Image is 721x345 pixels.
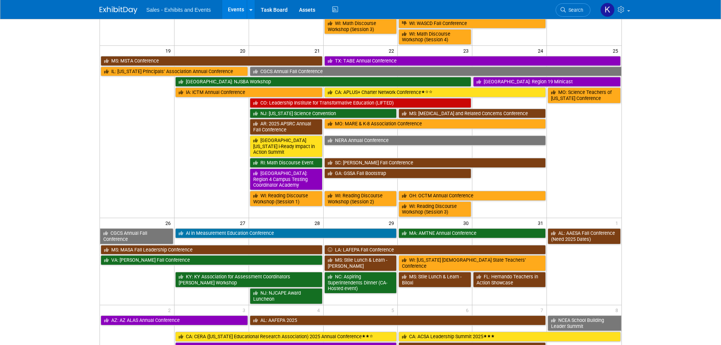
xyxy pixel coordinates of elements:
[101,67,248,76] a: IL: [US_STATE] Principals’ Association Annual Conference
[462,218,472,228] span: 30
[399,332,620,342] a: CA: ACSA Leadership Summit 2025
[314,46,323,55] span: 21
[600,3,615,17] img: Kara Haven
[388,46,397,55] span: 22
[548,87,620,103] a: MO: Science Teachers of [US_STATE] Conference
[239,218,249,228] span: 27
[612,46,621,55] span: 25
[101,56,322,66] a: MS: MSTA Conference
[250,98,472,108] a: CO: Leadership Institute for Transformative Education (LIFTED)
[399,191,546,201] a: OH: OCTM Annual Conference
[399,272,471,287] a: MS: Stile Lunch & Learn - Biloxi
[175,87,322,97] a: IA: ICTM Annual Conference
[250,119,322,134] a: AR: 2025 APSRC Annual Fall Conference
[101,245,322,255] a: MS: MASA Fall Leadership Conference
[615,305,621,315] span: 8
[242,305,249,315] span: 3
[324,272,397,293] a: NC: Aspiring Superintendents Dinner (CA-Hosted event)
[324,19,397,34] a: WI: Math Discourse Workshop (Session 3)
[399,19,546,28] a: WI: WASCD Fall Conference
[462,46,472,55] span: 23
[316,305,323,315] span: 4
[324,255,397,271] a: MS: Stile Lunch & Learn - [PERSON_NAME]
[165,218,174,228] span: 26
[175,272,322,287] a: KY: KY Association for Assessment Coordinators [PERSON_NAME] Workshop
[101,315,248,325] a: AZ: AZ ALAS Annual Conference
[250,109,397,119] a: NJ: [US_STATE] Science Convention
[566,7,583,13] span: Search
[399,255,546,271] a: WI: [US_STATE] [DEMOGRAPHIC_DATA] State Teachers’ Conference
[537,218,547,228] span: 31
[615,218,621,228] span: 1
[548,315,621,331] a: NCEA School Building Leader Summit
[250,191,322,206] a: WI: Reading Discourse Workshop (Session 1)
[324,136,546,145] a: NERA Annual Conference
[175,228,397,238] a: AI in Measurement Education Conference
[250,67,621,76] a: CGCS Annual Fall Conference
[100,228,173,244] a: CGCS Annual Fall Conference
[101,255,322,265] a: VA: [PERSON_NAME] Fall Conference
[146,7,211,13] span: Sales - Exhibits and Events
[548,228,620,244] a: AL: AAESA Fall Conference (Need 2025 Dates)
[399,29,471,45] a: WI: Math Discourse Workshop (Session 4)
[399,109,546,119] a: MS: [MEDICAL_DATA] and Related Concerns Conference
[100,6,137,14] img: ExhibitDay
[175,332,397,342] a: CA: CERA ([US_STATE] Educational Research Association) 2025 Annual Conference
[473,272,546,287] a: FL: Hernando Teachers in Action Showcase
[239,46,249,55] span: 20
[165,46,174,55] span: 19
[175,77,471,87] a: [GEOGRAPHIC_DATA]: NJSBA Workshop
[540,305,547,315] span: 7
[399,228,546,238] a: MA: AMTNE Annual Conference
[388,218,397,228] span: 29
[324,87,546,97] a: CA: APLUS+ Charter Network Conference
[250,169,322,190] a: [GEOGRAPHIC_DATA]: Region 4 Campus Testing Coordinator Academy
[250,288,322,304] a: NJ: NJCAPE Award Luncheon
[250,158,322,168] a: RI: Math Discourse Event
[324,158,546,168] a: SC: [PERSON_NAME] Fall Conference
[556,3,590,17] a: Search
[324,169,472,178] a: GA: GSSA Fall Bootstrap
[250,136,322,157] a: [GEOGRAPHIC_DATA][US_STATE] i-Ready Impact in Action Summit
[391,305,397,315] span: 5
[250,315,546,325] a: AL: AAFEPA 2025
[167,305,174,315] span: 2
[399,201,471,217] a: WI: Reading Discourse Workshop (Session 3)
[465,305,472,315] span: 6
[314,218,323,228] span: 28
[324,245,546,255] a: LA: LAFEPA Fall Conference
[324,191,397,206] a: WI: Reading Discourse Workshop (Session 2)
[324,56,621,66] a: TX: TABE Annual Conference
[473,77,620,87] a: [GEOGRAPHIC_DATA]: Region 19 Minicast
[324,119,546,129] a: MO: MARE & K-8 Association Conference
[537,46,547,55] span: 24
